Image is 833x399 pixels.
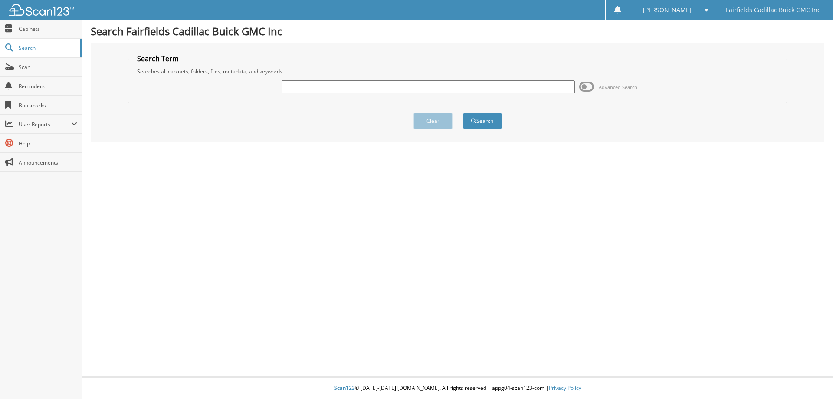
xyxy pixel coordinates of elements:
[19,82,77,90] span: Reminders
[643,7,692,13] span: [PERSON_NAME]
[599,84,637,90] span: Advanced Search
[9,4,74,16] img: scan123-logo-white.svg
[334,384,355,392] span: Scan123
[463,113,502,129] button: Search
[19,159,77,166] span: Announcements
[726,7,820,13] span: Fairfields Cadillac Buick GMC Inc
[91,24,824,38] h1: Search Fairfields Cadillac Buick GMC Inc
[549,384,581,392] a: Privacy Policy
[413,113,453,129] button: Clear
[19,44,76,52] span: Search
[82,378,833,399] div: © [DATE]-[DATE] [DOMAIN_NAME]. All rights reserved | appg04-scan123-com |
[790,357,833,399] iframe: Chat Widget
[19,63,77,71] span: Scan
[133,68,783,75] div: Searches all cabinets, folders, files, metadata, and keywords
[19,102,77,109] span: Bookmarks
[19,25,77,33] span: Cabinets
[133,54,183,63] legend: Search Term
[19,121,71,128] span: User Reports
[19,140,77,147] span: Help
